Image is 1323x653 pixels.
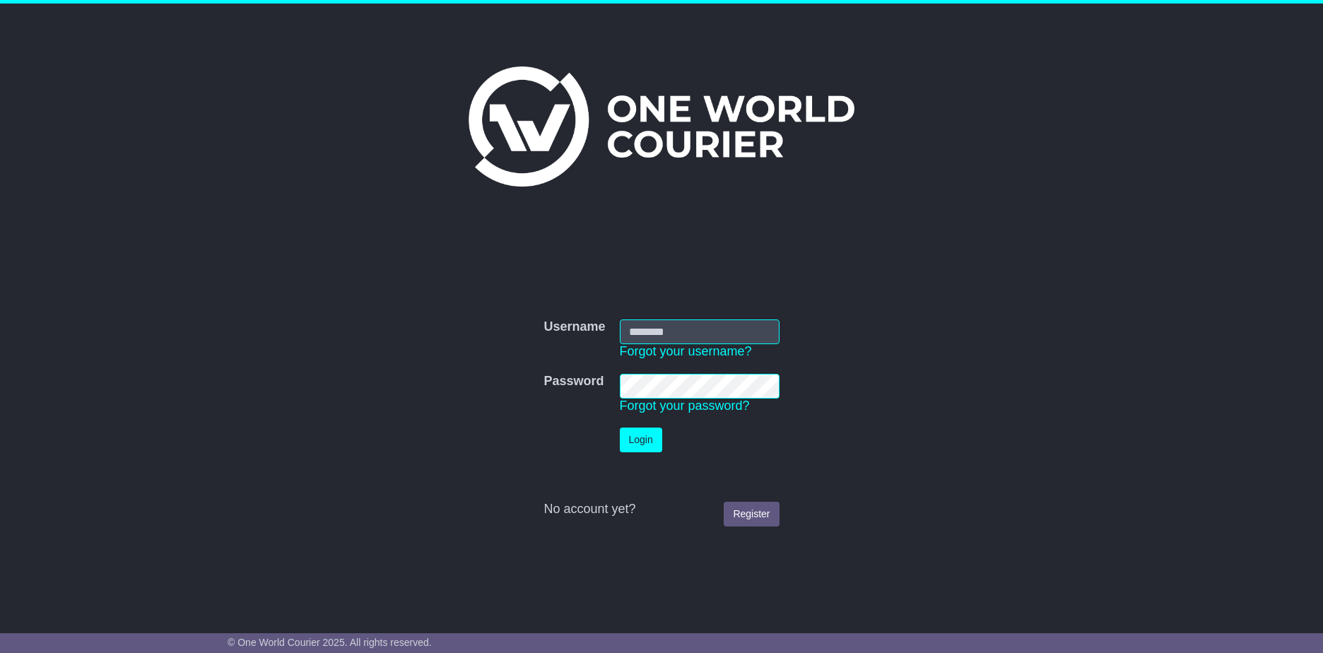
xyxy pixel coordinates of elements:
label: Username [543,319,605,335]
span: © One World Courier 2025. All rights reserved. [228,637,432,648]
a: Forgot your password? [620,399,750,413]
button: Login [620,428,662,452]
label: Password [543,374,604,389]
a: Forgot your username? [620,344,752,358]
img: One World [469,66,854,187]
a: Register [724,502,779,526]
div: No account yet? [543,502,779,517]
